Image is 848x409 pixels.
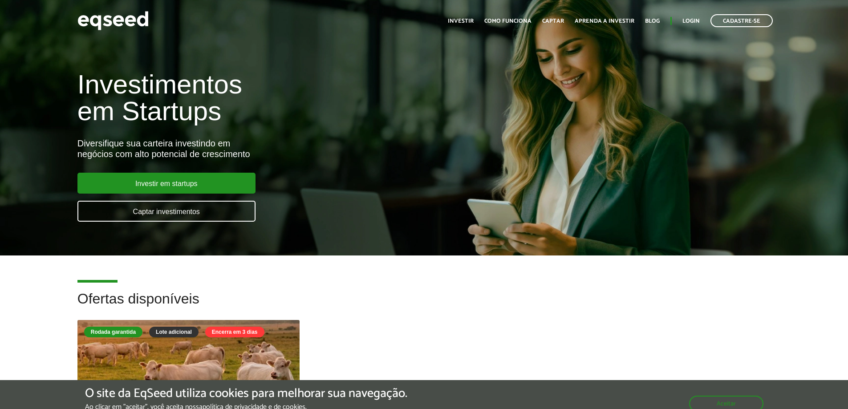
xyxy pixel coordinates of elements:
[682,18,700,24] a: Login
[77,71,488,125] h1: Investimentos em Startups
[575,18,634,24] a: Aprenda a investir
[85,387,407,401] h5: O site da EqSeed utiliza cookies para melhorar sua navegação.
[710,14,773,27] a: Cadastre-se
[77,291,771,320] h2: Ofertas disponíveis
[484,18,532,24] a: Como funciona
[77,173,256,194] a: Investir em startups
[149,327,199,337] div: Lote adicional
[205,327,264,337] div: Encerra em 3 dias
[77,9,149,32] img: EqSeed
[448,18,474,24] a: Investir
[77,201,256,222] a: Captar investimentos
[645,18,660,24] a: Blog
[542,18,564,24] a: Captar
[84,327,142,337] div: Rodada garantida
[77,138,488,159] div: Diversifique sua carteira investindo em negócios com alto potencial de crescimento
